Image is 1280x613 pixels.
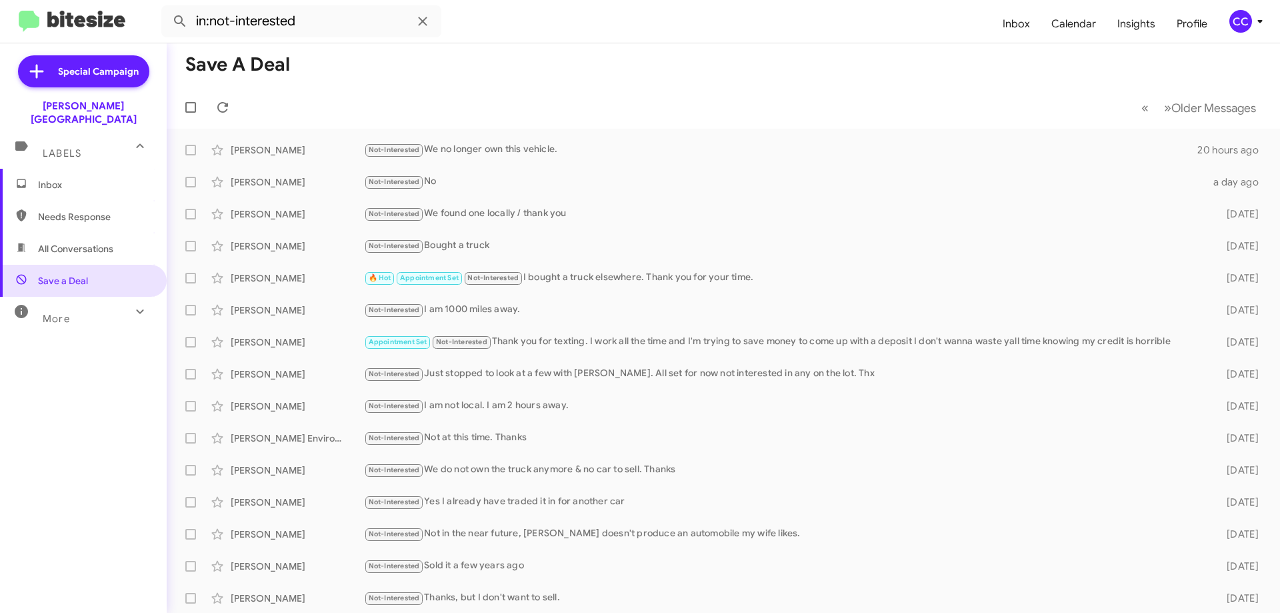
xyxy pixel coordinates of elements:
div: [PERSON_NAME] [231,592,364,605]
span: « [1141,99,1149,116]
div: [DATE] [1205,400,1269,413]
span: Not-Interested [369,370,420,378]
span: 🔥 Hot [369,273,391,282]
div: [PERSON_NAME] [231,239,364,253]
span: Save a Deal [38,274,88,287]
span: Not-Interested [369,530,420,538]
span: More [43,313,70,325]
h1: Save a Deal [185,54,290,75]
span: Appointment Set [369,338,427,346]
span: Not-Interested [369,466,420,474]
div: [PERSON_NAME] [231,464,364,477]
div: I bought a truck elsewhere. Thank you for your time. [364,270,1205,285]
span: Not-Interested [369,594,420,602]
span: Appointment Set [400,273,459,282]
div: [PERSON_NAME] [231,496,364,509]
span: Special Campaign [58,65,139,78]
span: Not-Interested [369,562,420,570]
div: [DATE] [1205,560,1269,573]
div: [PERSON_NAME] [231,207,364,221]
div: 20 hours ago [1197,143,1269,157]
div: [DATE] [1205,464,1269,477]
div: a day ago [1205,175,1269,189]
div: [DATE] [1205,303,1269,317]
div: [DATE] [1205,271,1269,285]
span: Not-Interested [369,402,420,410]
a: Special Campaign [18,55,149,87]
div: [DATE] [1205,592,1269,605]
div: [DATE] [1205,239,1269,253]
div: [DATE] [1205,368,1269,381]
a: Inbox [992,5,1041,43]
span: Not-Interested [467,273,519,282]
span: Inbox [38,178,151,191]
div: [PERSON_NAME] [231,368,364,381]
span: All Conversations [38,242,113,255]
div: [DATE] [1205,207,1269,221]
div: [PERSON_NAME] [231,175,364,189]
div: [PERSON_NAME] [231,271,364,285]
span: Not-Interested [369,434,420,442]
button: CC [1218,10,1265,33]
span: Not-Interested [369,305,420,314]
div: [DATE] [1205,336,1269,349]
div: [DATE] [1205,496,1269,509]
div: Just stopped to look at a few with [PERSON_NAME]. All set for now not interested in any on the lo... [364,366,1205,382]
div: Thank you for texting. I work all the time and I'm trying to save money to come up with a deposit... [364,334,1205,350]
div: Not in the near future, [PERSON_NAME] doesn't produce an automobile my wife likes. [364,526,1205,542]
button: Next [1156,94,1264,121]
div: [PERSON_NAME] [231,400,364,413]
div: [PERSON_NAME] [231,143,364,157]
div: We no longer own this vehicle. [364,142,1197,157]
a: Calendar [1041,5,1107,43]
div: Sold it a few years ago [364,558,1205,574]
div: [PERSON_NAME] [231,560,364,573]
div: Thanks, but I don't want to sell. [364,590,1205,606]
span: Not-Interested [369,498,420,506]
div: Yes I already have traded it in for another car [364,494,1205,510]
span: Not-Interested [369,241,420,250]
div: We do not own the truck anymore & no car to sell. Thanks [364,462,1205,478]
div: No [364,174,1205,189]
a: Insights [1107,5,1166,43]
div: I am 1000 miles away. [364,302,1205,318]
div: Bought a truck [364,238,1205,253]
nav: Page navigation example [1134,94,1264,121]
button: Previous [1133,94,1157,121]
span: Not-Interested [369,209,420,218]
div: [PERSON_NAME] [231,336,364,349]
div: [PERSON_NAME] [231,303,364,317]
span: Not-Interested [369,145,420,154]
div: [PERSON_NAME] [231,528,364,541]
div: I am not local. I am 2 hours away. [364,398,1205,414]
div: CC [1229,10,1252,33]
div: Not at this time. Thanks [364,430,1205,446]
div: [DATE] [1205,432,1269,445]
span: » [1164,99,1171,116]
span: Older Messages [1171,101,1256,115]
a: Profile [1166,5,1218,43]
span: Not-Interested [436,338,487,346]
div: [DATE] [1205,528,1269,541]
span: Not-Interested [369,177,420,186]
div: We found one locally / thank you [364,206,1205,221]
span: Needs Response [38,210,151,223]
div: [PERSON_NAME] Environmental Concepts Of Tn [231,432,364,445]
input: Search [161,5,441,37]
span: Labels [43,147,81,159]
